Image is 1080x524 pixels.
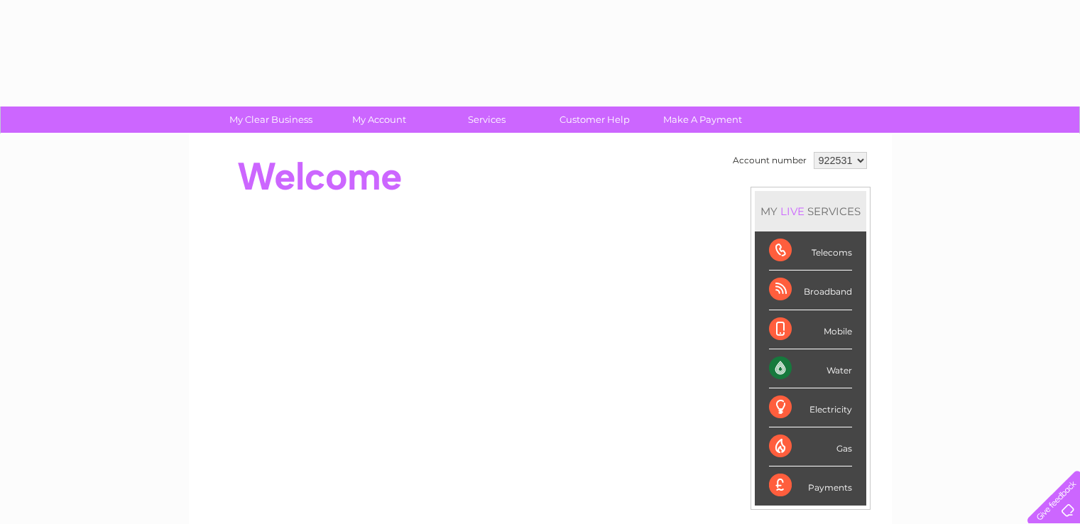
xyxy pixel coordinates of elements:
[769,466,852,505] div: Payments
[769,388,852,427] div: Electricity
[769,310,852,349] div: Mobile
[729,148,810,173] td: Account number
[212,107,329,133] a: My Clear Business
[778,204,807,218] div: LIVE
[755,191,866,231] div: MY SERVICES
[644,107,761,133] a: Make A Payment
[769,349,852,388] div: Water
[769,271,852,310] div: Broadband
[769,231,852,271] div: Telecoms
[428,107,545,133] a: Services
[536,107,653,133] a: Customer Help
[320,107,437,133] a: My Account
[769,427,852,466] div: Gas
